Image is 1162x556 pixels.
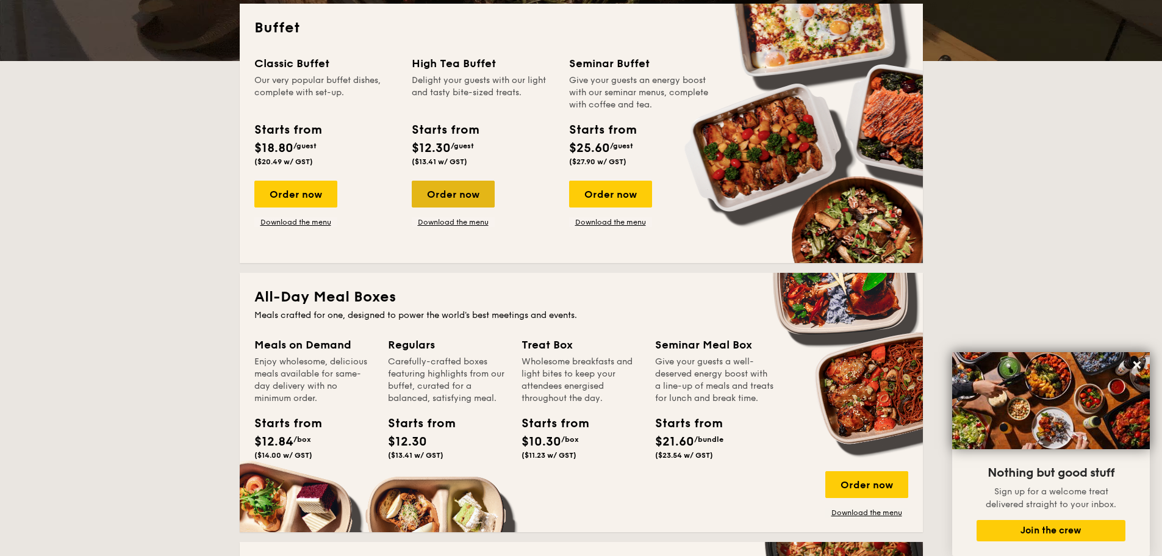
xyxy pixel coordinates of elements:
div: Meals on Demand [254,336,373,353]
span: ($13.41 w/ GST) [388,451,443,460]
div: Starts from [569,121,636,139]
span: /box [293,435,311,444]
h2: Buffet [254,18,908,38]
span: Nothing but good stuff [988,466,1114,480]
span: /guest [451,142,474,150]
div: Wholesome breakfasts and light bites to keep your attendees energised throughout the day. [522,356,640,405]
span: ($13.41 w/ GST) [412,157,467,166]
span: Sign up for a welcome treat delivered straight to your inbox. [986,486,1116,510]
span: ($14.00 w/ GST) [254,451,312,460]
span: $12.30 [412,141,451,156]
div: Order now [825,471,908,498]
a: Download the menu [254,217,337,227]
span: $10.30 [522,435,561,449]
span: $12.84 [254,435,293,449]
div: Treat Box [522,336,640,353]
span: /box [561,435,579,444]
div: Order now [412,181,495,208]
span: /bundle [694,435,723,444]
span: $25.60 [569,141,610,156]
div: Order now [254,181,337,208]
a: Download the menu [569,217,652,227]
div: Regulars [388,336,507,353]
div: Order now [569,181,652,208]
span: ($20.49 w/ GST) [254,157,313,166]
div: High Tea Buffet [412,55,554,72]
img: DSC07876-Edit02-Large.jpeg [952,352,1150,449]
div: Starts from [655,414,710,433]
div: Give your guests a well-deserved energy boost with a line-up of meals and treats for lunch and br... [655,356,774,405]
a: Download the menu [412,217,495,227]
button: Join the crew [977,520,1125,541]
div: Starts from [254,414,309,433]
span: $12.30 [388,435,427,449]
div: Classic Buffet [254,55,397,72]
div: Starts from [254,121,321,139]
div: Starts from [412,121,478,139]
div: Enjoy wholesome, delicious meals available for same-day delivery with no minimum order. [254,356,373,405]
span: /guest [293,142,317,150]
a: Download the menu [825,508,908,518]
div: Seminar Meal Box [655,336,774,353]
span: ($11.23 w/ GST) [522,451,576,460]
div: Carefully-crafted boxes featuring highlights from our buffet, curated for a balanced, satisfying ... [388,356,507,405]
span: $21.60 [655,435,694,449]
div: Delight your guests with our light and tasty bite-sized treats. [412,74,554,111]
h2: All-Day Meal Boxes [254,287,908,307]
div: Our very popular buffet dishes, complete with set-up. [254,74,397,111]
div: Starts from [388,414,443,433]
div: Starts from [522,414,576,433]
div: Give your guests an energy boost with our seminar menus, complete with coffee and tea. [569,74,712,111]
span: ($27.90 w/ GST) [569,157,626,166]
div: Meals crafted for one, designed to power the world's best meetings and events. [254,309,908,322]
span: ($23.54 w/ GST) [655,451,713,460]
div: Seminar Buffet [569,55,712,72]
span: $18.80 [254,141,293,156]
span: /guest [610,142,633,150]
button: Close [1127,355,1147,375]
